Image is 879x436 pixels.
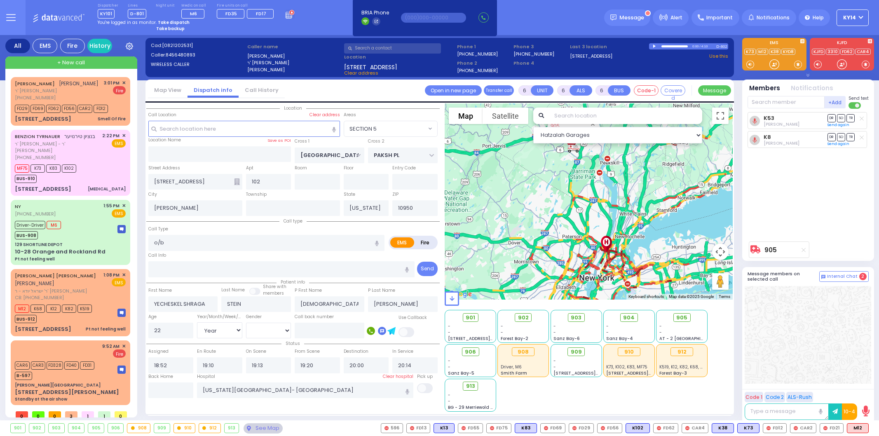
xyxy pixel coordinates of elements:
[166,52,195,58] span: 8456480893
[80,361,94,370] span: FD31
[15,256,55,262] div: Pt not feeling well
[840,49,854,55] a: FD62
[174,424,195,433] div: 910
[626,423,650,433] div: BLS
[15,325,71,333] div: [STREET_ADDRESS]
[148,314,157,320] label: Age
[712,273,729,290] button: Drag Pegman onto the map to open Street View
[158,19,190,26] strong: Take dispatch
[619,14,644,22] span: Message
[128,3,146,8] label: Lines
[501,329,503,335] span: -
[712,108,729,124] button: Toggle fullscreen view
[247,59,341,66] label: ר' [PERSON_NAME]
[15,280,54,287] span: [PERSON_NAME]
[46,305,61,313] span: K12
[30,105,45,113] span: FD69
[570,85,592,96] button: ALS
[810,41,874,47] label: KJFD
[15,305,29,313] span: M12
[344,63,397,70] span: [STREET_ADDRESS]
[108,424,124,433] div: 906
[29,424,45,433] div: 902
[448,335,526,342] span: [STREET_ADDRESS][PERSON_NAME]
[791,84,833,93] button: Notifications
[49,424,64,433] div: 903
[15,141,99,154] span: ר' [PERSON_NAME] - ר' [PERSON_NAME]
[98,116,126,122] div: Smell Of Fire
[122,202,126,209] span: ✕
[88,186,126,192] div: [MEDICAL_DATA]
[512,347,534,356] div: 908
[127,424,150,433] div: 908
[457,67,498,73] label: [PHONE_NUMBER]
[606,329,609,335] span: -
[826,49,839,55] a: 3310
[764,134,771,140] a: K8
[148,112,176,118] label: Call Location
[57,59,85,67] span: + New call
[368,287,395,294] label: P Last Name
[513,60,567,67] span: Phone 4
[62,305,76,313] span: K82
[701,42,708,51] div: 4:10
[77,105,92,113] span: CAR2
[15,175,37,183] span: BUS-910
[813,14,824,21] span: Help
[368,138,384,145] label: Cross 2
[764,247,777,253] a: 905
[392,348,413,355] label: In Service
[417,262,438,276] button: Send
[148,121,340,136] input: Search location here
[197,348,216,355] label: En Route
[849,101,862,110] label: Turn off text
[786,392,813,402] button: ALS-Rush
[744,49,756,55] a: K73
[553,323,556,329] span: -
[280,105,306,111] span: Location
[112,209,126,218] span: EMS
[401,13,466,23] input: (000)000-00000
[606,323,609,329] span: -
[457,60,511,67] span: Phone 2
[148,191,157,198] label: City
[128,9,146,19] span: D-801
[103,272,120,278] span: 1:08 PM
[15,361,30,370] span: CAR6
[484,85,514,96] button: Transfer call
[855,49,871,55] a: CAR4
[47,361,63,370] span: FD328
[483,108,528,124] button: Show satellite imagery
[117,225,126,233] img: message-box.svg
[837,9,869,26] button: KY14
[501,323,503,329] span: -
[757,49,768,55] a: M12
[98,411,110,417] span: 1
[827,141,849,146] a: Send again
[15,154,56,161] span: [PHONE_NUMBER]
[572,426,577,430] img: red-radio-icon.svg
[490,426,494,430] img: red-radio-icon.svg
[15,211,56,217] span: [PHONE_NUMBER]
[64,361,79,370] span: FD40
[122,80,126,87] span: ✕
[361,9,389,16] span: BRIA Phone
[309,112,340,118] label: Clear address
[197,373,215,380] label: Hospital
[103,203,120,209] span: 1:55 PM
[113,86,126,94] span: Fire
[837,114,845,122] span: SO
[821,275,825,279] img: comment-alt.png
[181,3,207,8] label: Medic on call
[769,49,781,55] a: K38
[64,133,95,140] span: בנציון טירנויער
[112,278,126,286] span: EMS
[618,347,640,356] div: 910
[247,43,341,50] label: Caller name
[46,105,61,113] span: FD62
[295,348,320,355] label: From Scene
[448,323,450,329] span: -
[115,411,127,417] span: 0
[247,53,341,60] label: [PERSON_NAME]
[15,248,105,256] div: 10-28 Orange and Rockland Rd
